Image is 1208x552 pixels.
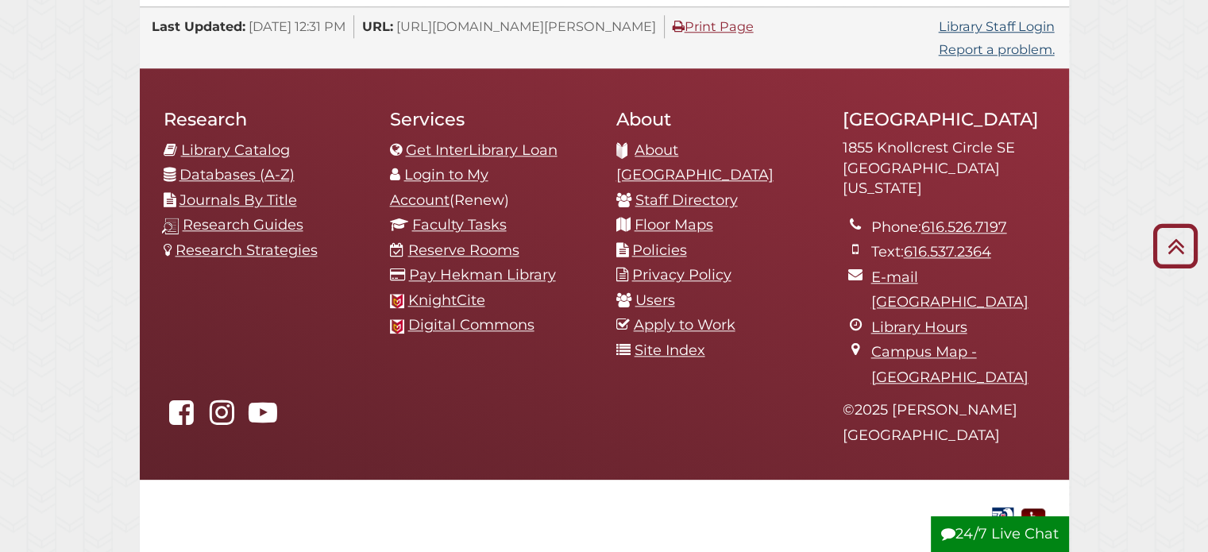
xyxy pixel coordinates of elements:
[921,218,1007,236] a: 616.526.7197
[1021,505,1045,528] img: Disability Assistance
[409,266,556,284] a: Pay Hekman Library
[406,141,558,159] a: Get InterLibrary Loan
[673,20,685,33] i: Print Page
[632,266,731,284] a: Privacy Policy
[390,319,404,334] img: Calvin favicon logo
[408,291,485,309] a: KnightCite
[632,241,687,259] a: Policies
[635,342,705,359] a: Site Index
[152,18,245,34] span: Last Updated:
[390,166,488,209] a: Login to My Account
[843,398,1045,448] p: © 2025 [PERSON_NAME][GEOGRAPHIC_DATA]
[988,505,1017,528] img: Government Documents Federal Depository Library
[396,18,656,34] span: [URL][DOMAIN_NAME][PERSON_NAME]
[390,294,404,308] img: Calvin favicon logo
[390,108,592,130] h2: Services
[988,507,1017,524] a: Government Documents Federal Depository Library
[635,216,713,234] a: Floor Maps
[871,318,967,336] a: Library Hours
[362,18,393,34] span: URL:
[249,18,345,34] span: [DATE] 12:31 PM
[164,108,366,130] h2: Research
[843,138,1045,199] address: 1855 Knollcrest Circle SE [GEOGRAPHIC_DATA][US_STATE]
[1147,233,1204,259] a: Back to Top
[408,316,535,334] a: Digital Commons
[673,18,754,34] a: Print Page
[179,166,295,183] a: Databases (A-Z)
[635,291,675,309] a: Users
[871,268,1029,311] a: E-mail [GEOGRAPHIC_DATA]
[181,141,290,159] a: Library Catalog
[176,241,318,259] a: Research Strategies
[1021,507,1045,524] a: Disability Assistance
[616,108,819,130] h2: About
[245,409,281,427] a: Hekman Library on YouTube
[162,218,179,234] img: research-guides-icon-white_37x37.png
[164,409,200,427] a: Hekman Library on Facebook
[871,215,1045,241] li: Phone:
[634,316,735,334] a: Apply to Work
[871,343,1029,386] a: Campus Map - [GEOGRAPHIC_DATA]
[204,409,241,427] a: hekmanlibrary on Instagram
[939,41,1055,57] a: Report a problem.
[408,241,519,259] a: Reserve Rooms
[179,191,297,209] a: Journals By Title
[939,18,1055,34] a: Library Staff Login
[635,191,738,209] a: Staff Directory
[843,108,1045,130] h2: [GEOGRAPHIC_DATA]
[412,216,507,234] a: Faculty Tasks
[871,240,1045,265] li: Text:
[904,243,991,261] a: 616.537.2364
[390,163,592,213] li: (Renew)
[183,216,303,234] a: Research Guides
